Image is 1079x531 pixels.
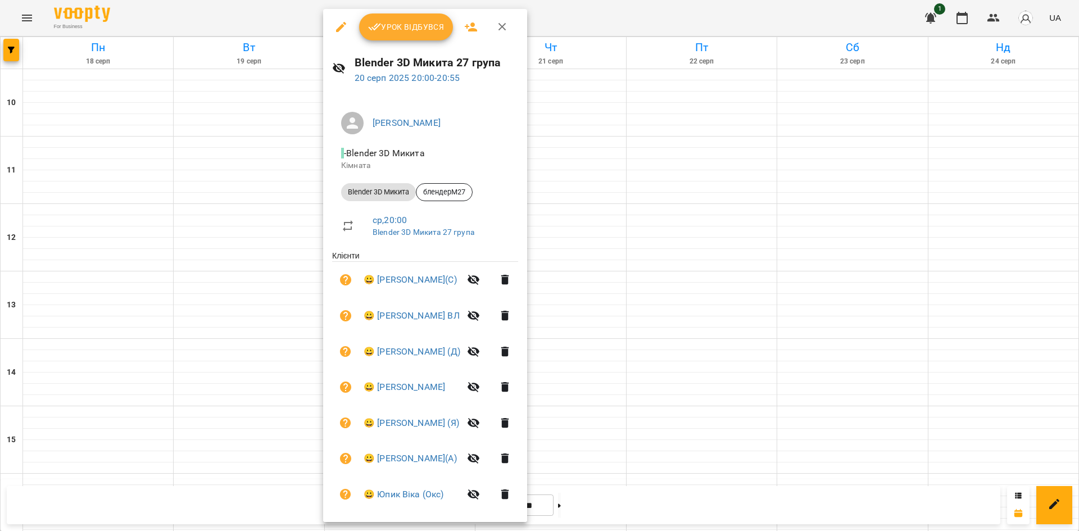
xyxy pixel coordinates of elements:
[364,309,460,323] a: 😀 [PERSON_NAME] ВЛ
[332,445,359,472] button: Візит ще не сплачено. Додати оплату?
[359,13,454,40] button: Урок відбувся
[364,380,445,394] a: 😀 [PERSON_NAME]
[364,416,459,430] a: 😀 [PERSON_NAME] (Я)
[373,228,474,237] a: Blender 3D Микита 27 група
[355,72,460,83] a: 20 серп 2025 20:00-20:55
[368,20,445,34] span: Урок відбувся
[416,187,472,197] span: блендерМ27
[341,187,416,197] span: Blender 3D Микита
[332,481,359,508] button: Візит ще не сплачено. Додати оплату?
[332,374,359,401] button: Візит ще не сплачено. Додати оплату?
[355,54,519,71] h6: Blender 3D Микита 27 група
[373,117,441,128] a: [PERSON_NAME]
[364,488,444,501] a: 😀 Юпик Віка (Окс)
[364,273,457,287] a: 😀 [PERSON_NAME](С)
[332,338,359,365] button: Візит ще не сплачено. Додати оплату?
[332,266,359,293] button: Візит ще не сплачено. Додати оплату?
[341,148,427,158] span: - Blender 3D Микита
[364,345,460,358] a: 😀 [PERSON_NAME] (Д)
[332,302,359,329] button: Візит ще не сплачено. Додати оплату?
[416,183,473,201] div: блендерМ27
[341,160,509,171] p: Кімната
[373,215,407,225] a: ср , 20:00
[332,410,359,437] button: Візит ще не сплачено. Додати оплату?
[364,452,457,465] a: 😀 [PERSON_NAME](А)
